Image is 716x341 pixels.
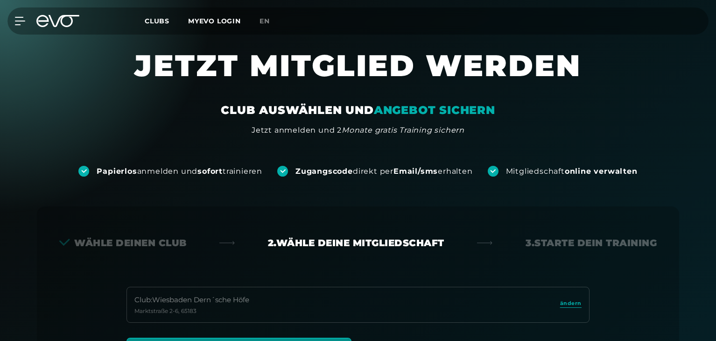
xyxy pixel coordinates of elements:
div: Marktstraße 2-6 , 65183 [134,307,249,315]
span: Clubs [145,17,169,25]
strong: online verwalten [565,167,638,176]
div: Club : Wiesbaden Dern´sche Höfe [134,295,249,305]
span: en [260,17,270,25]
strong: Zugangscode [295,167,353,176]
div: Mitgliedschaft [506,166,638,177]
div: CLUB AUSWÄHLEN UND [221,103,495,118]
strong: Email/sms [393,167,438,176]
h1: JETZT MITGLIED WERDEN [78,47,638,103]
strong: Papierlos [97,167,137,176]
div: direkt per erhalten [295,166,472,177]
em: Monate gratis Training sichern [342,126,464,135]
a: en [260,16,281,27]
span: ändern [560,299,582,307]
div: 2. Wähle deine Mitgliedschaft [268,236,444,249]
em: ANGEBOT SICHERN [374,103,495,117]
a: Clubs [145,16,188,25]
a: MYEVO LOGIN [188,17,241,25]
div: 3. Starte dein Training [526,236,657,249]
strong: sofort [197,167,223,176]
div: Wähle deinen Club [59,236,187,249]
div: anmelden und trainieren [97,166,262,177]
div: Jetzt anmelden und 2 [252,125,464,136]
a: ändern [560,299,582,310]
